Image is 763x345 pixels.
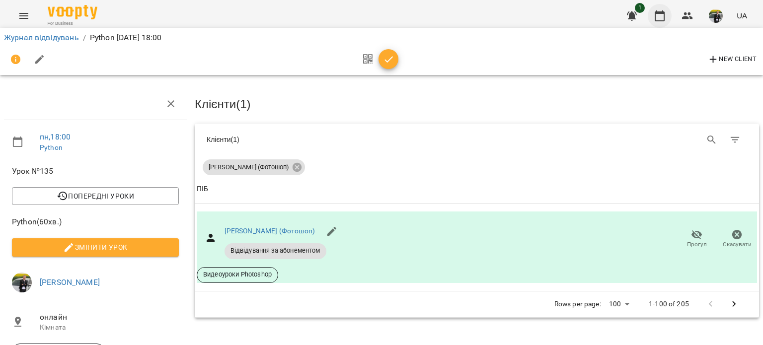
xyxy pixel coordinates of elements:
span: For Business [48,20,97,27]
button: Search [700,128,724,152]
span: Python ( 60 хв. ) [12,216,179,228]
span: Видеоуроки Photoshop [197,270,278,279]
h3: Клієнти ( 1 ) [195,98,759,111]
p: Python [DATE] 18:00 [90,32,162,44]
nav: breadcrumb [4,32,759,44]
span: Попередні уроки [20,190,171,202]
div: Клієнти ( 1 ) [207,135,469,144]
span: ⁨[PERSON_NAME] (Фотошоп) [203,163,295,172]
div: ⁨[PERSON_NAME] (Фотошоп) [203,159,305,175]
button: Menu [12,4,36,28]
span: ПІБ [197,183,757,195]
img: a92d573242819302f0c564e2a9a4b79e.jpg [709,9,723,23]
img: Voopty Logo [48,5,97,19]
button: Скасувати [717,225,757,253]
span: онлайн [40,311,179,323]
button: UA [733,6,751,25]
button: Фільтр [723,128,747,152]
a: пн , 18:00 [40,132,71,141]
div: ПІБ [197,183,208,195]
span: New Client [707,54,757,66]
button: Next Page [722,292,746,316]
div: 100 [605,297,633,311]
div: Sort [197,183,208,195]
a: Python [40,143,63,151]
p: Кімната [40,323,179,333]
a: Журнал відвідувань [4,33,79,42]
span: 1 [635,3,645,13]
p: Rows per page: [554,299,601,309]
li: / [83,32,86,44]
a: ⁨[PERSON_NAME] (Фотошоп) [225,227,315,235]
span: Скасувати [723,240,752,249]
img: a92d573242819302f0c564e2a9a4b79e.jpg [12,273,32,292]
span: Урок №135 [12,165,179,177]
button: Попередні уроки [12,187,179,205]
button: Прогул [677,225,717,253]
p: 1-100 of 205 [649,299,689,309]
div: Table Toolbar [195,124,759,155]
button: New Client [705,52,759,68]
span: Прогул [687,240,707,249]
button: Змінити урок [12,238,179,256]
span: Змінити урок [20,241,171,253]
span: Відвідування за абонементом [225,246,326,255]
span: UA [737,10,747,21]
a: [PERSON_NAME] [40,277,100,287]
